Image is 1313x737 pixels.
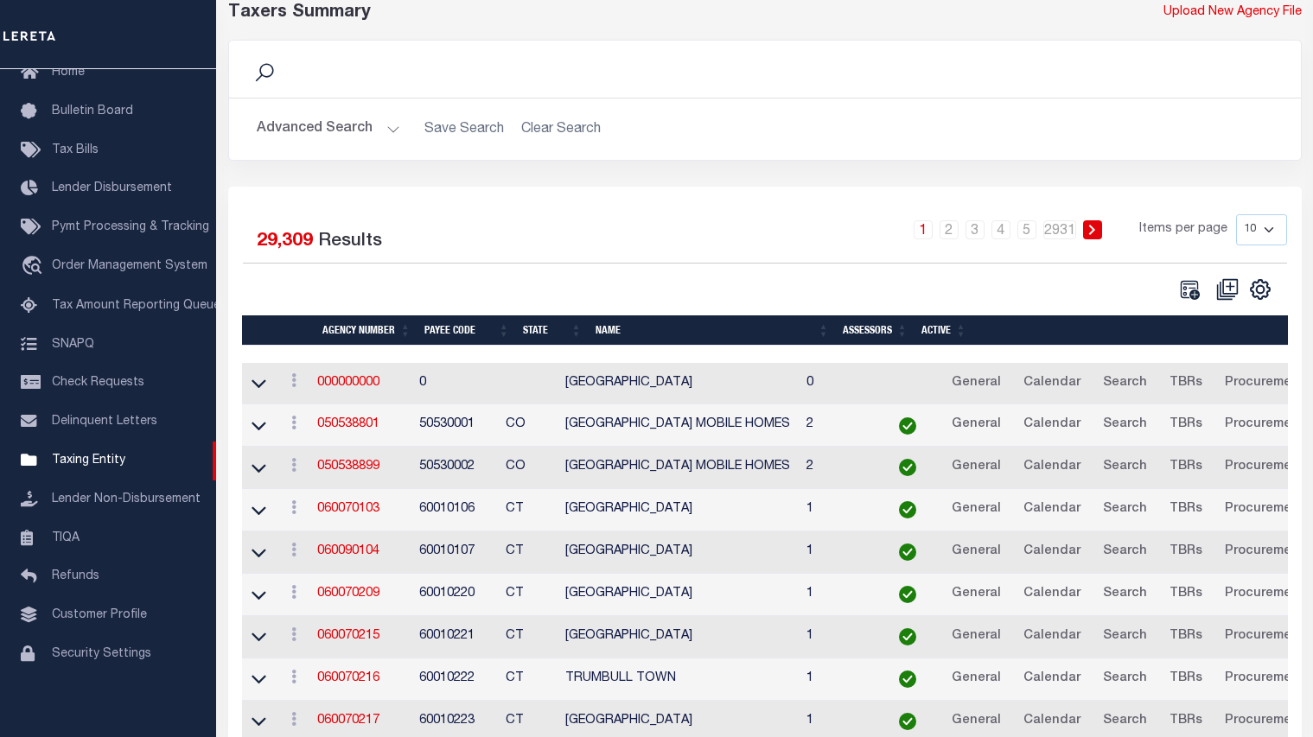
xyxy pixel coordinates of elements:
[257,232,313,251] span: 29,309
[944,454,1009,481] a: General
[1017,220,1036,239] a: 5
[317,715,379,727] a: 060070217
[317,503,379,515] a: 060070103
[1217,581,1312,608] a: Procurement
[21,256,48,278] i: travel_explore
[800,531,878,574] td: 1
[899,670,916,688] img: check-icon-green.svg
[52,338,94,350] span: SNAPQ
[558,658,800,701] td: TRUMBULL TOWN
[899,586,916,603] img: check-icon-green.svg
[1162,496,1210,524] a: TBRs
[1139,220,1227,239] span: Items per page
[1217,623,1312,651] a: Procurement
[558,489,800,531] td: [GEOGRAPHIC_DATA]
[1217,454,1312,481] a: Procurement
[1043,220,1076,239] a: 2931
[558,363,800,405] td: [GEOGRAPHIC_DATA]
[991,220,1010,239] a: 4
[944,665,1009,693] a: General
[1095,454,1155,481] a: Search
[1162,708,1210,735] a: TBRs
[412,531,499,574] td: 60010107
[257,112,400,146] button: Advanced Search
[1217,370,1312,397] a: Procurement
[1162,411,1210,439] a: TBRs
[899,543,916,561] img: check-icon-green.svg
[800,404,878,447] td: 2
[800,574,878,616] td: 1
[899,501,916,518] img: check-icon-green.svg
[1016,411,1088,439] a: Calendar
[52,221,209,233] span: Pymt Processing & Tracking
[1095,665,1155,693] a: Search
[1016,496,1088,524] a: Calendar
[940,220,959,239] a: 2
[944,538,1009,566] a: General
[317,630,379,642] a: 060070215
[1163,3,1302,22] a: Upload New Agency File
[558,574,800,616] td: [GEOGRAPHIC_DATA]
[499,658,559,701] td: CT
[1217,496,1312,524] a: Procurement
[1217,708,1312,735] a: Procurement
[1095,496,1155,524] a: Search
[966,220,985,239] a: 3
[558,616,800,658] td: [GEOGRAPHIC_DATA]
[52,531,80,543] span: TIQA
[1095,370,1155,397] a: Search
[317,545,379,557] a: 060090104
[1162,370,1210,397] a: TBRs
[944,623,1009,651] a: General
[558,447,800,489] td: [GEOGRAPHIC_DATA] MOBILE HOMES
[1016,581,1088,608] a: Calendar
[1016,623,1088,651] a: Calendar
[52,67,85,79] span: Home
[1095,623,1155,651] a: Search
[412,447,499,489] td: 50530002
[1095,581,1155,608] a: Search
[1217,411,1312,439] a: Procurement
[899,459,916,476] img: check-icon-green.svg
[412,489,499,531] td: 60010106
[1162,454,1210,481] a: TBRs
[417,315,516,346] th: Payee Code: activate to sort column ascending
[412,574,499,616] td: 60010220
[318,228,382,256] label: Results
[52,493,201,505] span: Lender Non-Disbursement
[836,315,915,346] th: Assessors: activate to sort column ascending
[944,411,1009,439] a: General
[800,658,878,701] td: 1
[800,363,878,405] td: 0
[412,616,499,658] td: 60010221
[52,609,147,621] span: Customer Profile
[52,182,172,194] span: Lender Disbursement
[1095,708,1155,735] a: Search
[899,417,916,435] img: check-icon-green.svg
[317,461,379,473] a: 050538899
[499,447,559,489] td: CO
[1016,370,1088,397] a: Calendar
[1016,454,1088,481] a: Calendar
[944,370,1009,397] a: General
[499,574,559,616] td: CT
[944,581,1009,608] a: General
[1016,665,1088,693] a: Calendar
[52,416,157,428] span: Delinquent Letters
[1217,665,1312,693] a: Procurement
[1016,708,1088,735] a: Calendar
[52,454,125,467] span: Taxing Entity
[944,708,1009,735] a: General
[499,616,559,658] td: CT
[899,628,916,645] img: check-icon-green.svg
[52,260,207,272] span: Order Management System
[317,377,379,389] a: 000000000
[1016,538,1088,566] a: Calendar
[52,570,99,582] span: Refunds
[589,315,836,346] th: Name: activate to sort column ascending
[1162,538,1210,566] a: TBRs
[1095,538,1155,566] a: Search
[1162,623,1210,651] a: TBRs
[800,489,878,531] td: 1
[558,404,800,447] td: [GEOGRAPHIC_DATA] MOBILE HOMES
